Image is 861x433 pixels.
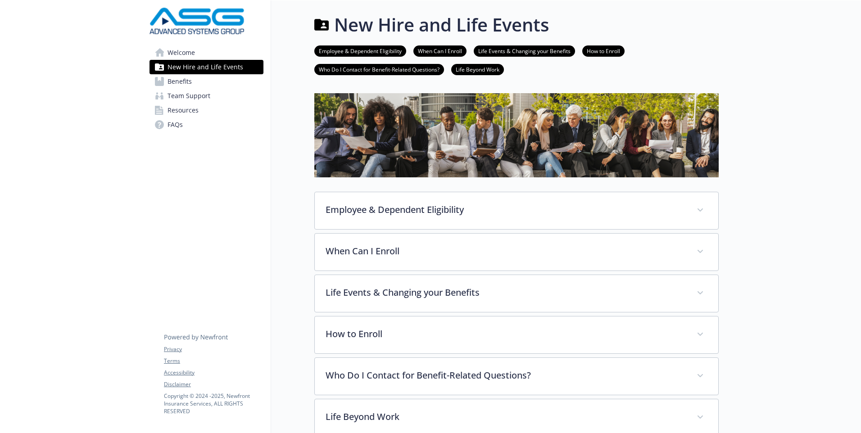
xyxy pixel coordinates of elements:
div: Life Events & Changing your Benefits [315,275,718,312]
a: New Hire and Life Events [150,60,263,74]
span: Team Support [168,89,210,103]
span: Welcome [168,45,195,60]
a: Benefits [150,74,263,89]
p: Life Beyond Work [326,410,686,424]
p: Who Do I Contact for Benefit-Related Questions? [326,369,686,382]
a: Life Beyond Work [451,65,504,73]
div: How to Enroll [315,316,718,353]
a: How to Enroll [582,46,625,55]
a: Employee & Dependent Eligibility [314,46,406,55]
p: Employee & Dependent Eligibility [326,203,686,216]
a: Team Support [150,89,263,103]
a: FAQs [150,117,263,132]
span: Resources [168,103,199,117]
div: Who Do I Contact for Benefit-Related Questions? [315,358,718,395]
span: New Hire and Life Events [168,60,243,74]
p: When Can I Enroll [326,244,686,258]
a: Terms [164,357,263,365]
a: Resources [150,103,263,117]
a: When Can I Enroll [413,46,467,55]
a: Life Events & Changing your Benefits [474,46,575,55]
div: When Can I Enroll [315,234,718,271]
p: Life Events & Changing your Benefits [326,286,686,299]
img: new hire page banner [314,93,719,177]
a: Who Do I Contact for Benefit-Related Questions? [314,65,444,73]
a: Welcome [150,45,263,60]
p: How to Enroll [326,327,686,341]
span: Benefits [168,74,192,89]
div: Employee & Dependent Eligibility [315,192,718,229]
a: Privacy [164,345,263,353]
a: Accessibility [164,369,263,377]
p: Copyright © 2024 - 2025 , Newfront Insurance Services, ALL RIGHTS RESERVED [164,392,263,415]
h1: New Hire and Life Events [334,11,549,38]
a: Disclaimer [164,380,263,388]
span: FAQs [168,117,183,132]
